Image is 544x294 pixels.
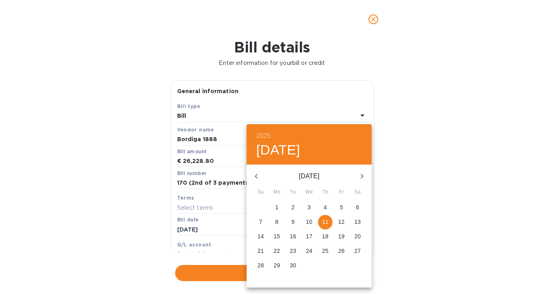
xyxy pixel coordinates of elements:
[270,200,284,215] button: 1
[253,188,268,196] span: Su
[286,215,300,229] button: 9
[256,130,271,142] button: 2025
[302,215,316,229] button: 10
[356,203,359,211] p: 6
[286,259,300,273] button: 30
[338,247,345,255] p: 26
[257,247,264,255] p: 21
[253,229,268,244] button: 14
[274,261,280,269] p: 29
[302,229,316,244] button: 17
[338,232,345,240] p: 19
[256,142,300,158] button: [DATE]
[334,244,349,259] button: 26
[302,188,316,196] span: We
[334,215,349,229] button: 12
[308,203,311,211] p: 3
[259,218,262,226] p: 7
[350,244,365,259] button: 27
[290,247,296,255] p: 23
[334,188,349,196] span: Fr
[270,244,284,259] button: 22
[350,215,365,229] button: 13
[291,203,295,211] p: 2
[338,218,345,226] p: 12
[257,232,264,240] p: 14
[354,232,361,240] p: 20
[322,247,328,255] p: 25
[291,218,295,226] p: 9
[270,259,284,273] button: 29
[253,215,268,229] button: 7
[286,244,300,259] button: 23
[306,232,312,240] p: 17
[253,259,268,273] button: 28
[286,229,300,244] button: 16
[302,200,316,215] button: 3
[318,215,333,229] button: 11
[290,261,296,269] p: 30
[354,218,361,226] p: 13
[354,247,361,255] p: 27
[266,171,352,181] p: [DATE]
[302,244,316,259] button: 24
[274,247,280,255] p: 22
[270,229,284,244] button: 15
[334,200,349,215] button: 5
[257,261,264,269] p: 28
[318,244,333,259] button: 25
[286,200,300,215] button: 2
[350,188,365,196] span: Sa
[334,229,349,244] button: 19
[306,218,312,226] p: 10
[340,203,343,211] p: 5
[318,229,333,244] button: 18
[318,188,333,196] span: Th
[318,200,333,215] button: 4
[322,232,328,240] p: 18
[275,203,278,211] p: 1
[270,188,284,196] span: Mo
[270,215,284,229] button: 8
[275,218,278,226] p: 8
[306,247,312,255] p: 24
[350,229,365,244] button: 20
[322,218,328,226] p: 11
[290,232,296,240] p: 16
[324,203,327,211] p: 4
[350,200,365,215] button: 6
[286,188,300,196] span: Tu
[274,232,280,240] p: 15
[253,244,268,259] button: 21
